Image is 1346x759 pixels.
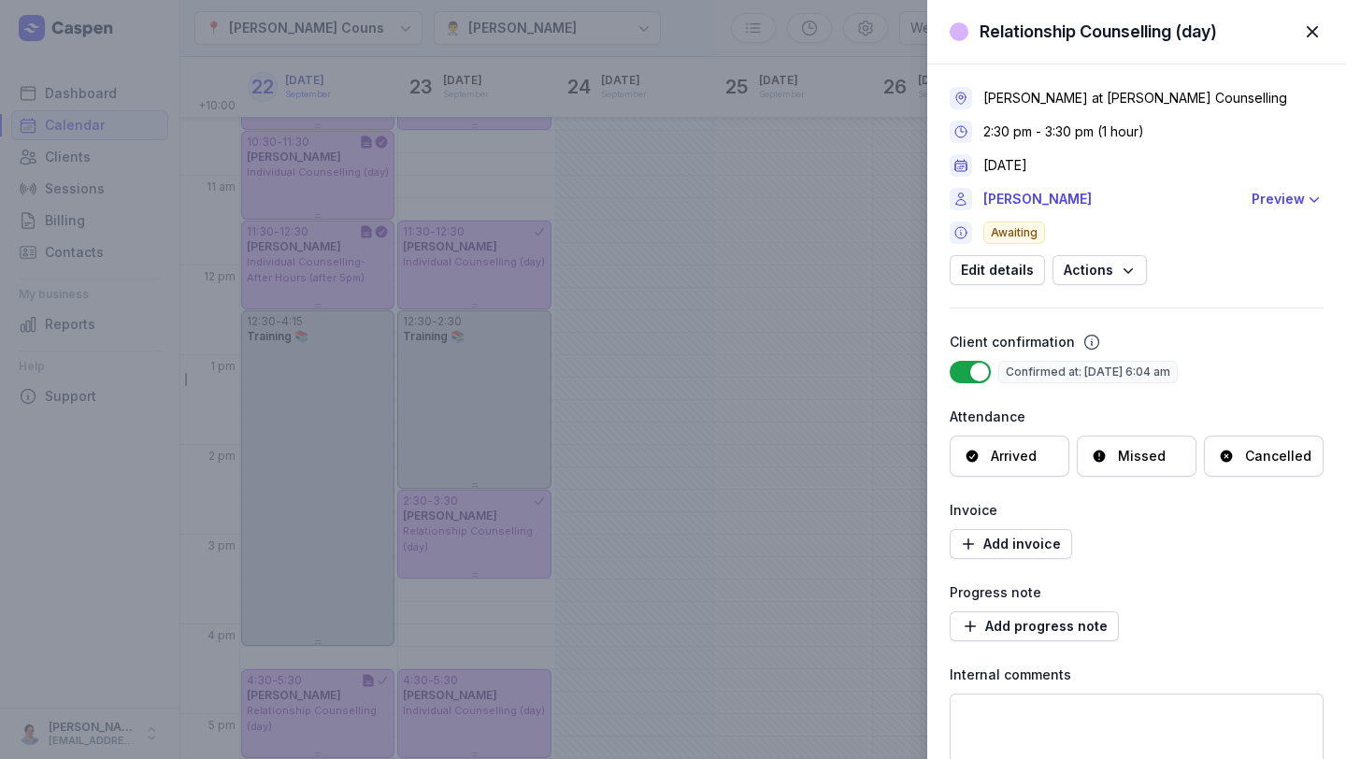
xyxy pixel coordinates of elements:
div: Client confirmation [950,331,1075,353]
div: Invoice [950,499,1324,522]
span: Add invoice [961,533,1061,555]
div: [DATE] [983,156,1027,175]
button: Actions [1052,255,1147,285]
div: Missed [1118,447,1166,465]
a: [PERSON_NAME] [983,188,1240,210]
div: Attendance [950,406,1324,428]
span: Edit details [961,259,1034,281]
span: Actions [1064,259,1136,281]
button: Preview [1252,188,1324,210]
button: Edit details [950,255,1045,285]
div: Progress note [950,581,1324,604]
div: Arrived [991,447,1037,465]
div: [PERSON_NAME] at [PERSON_NAME] Counselling [983,89,1287,107]
div: Preview [1252,188,1305,210]
div: Internal comments [950,664,1324,686]
span: Confirmed at: [DATE] 6:04 am [998,361,1178,383]
span: Awaiting [983,222,1045,244]
div: 2:30 pm - 3:30 pm (1 hour) [983,122,1144,141]
div: Relationship Counselling (day) [980,21,1217,43]
div: Cancelled [1245,447,1311,465]
span: Add progress note [961,615,1108,637]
